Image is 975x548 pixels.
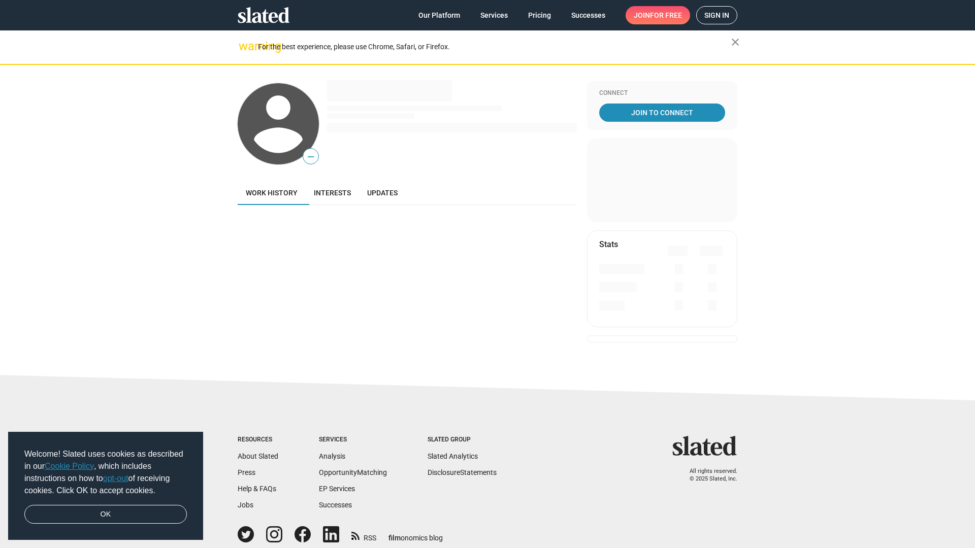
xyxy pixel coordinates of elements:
[410,6,468,24] a: Our Platform
[428,452,478,460] a: Slated Analytics
[306,181,359,205] a: Interests
[24,505,187,524] a: dismiss cookie message
[704,7,729,24] span: Sign in
[679,468,737,483] p: All rights reserved. © 2025 Slated, Inc.
[239,40,251,52] mat-icon: warning
[729,36,741,48] mat-icon: close
[599,104,725,122] a: Join To Connect
[351,527,376,543] a: RSS
[634,6,682,24] span: Join
[428,436,497,444] div: Slated Group
[599,239,618,250] mat-card-title: Stats
[8,432,203,540] div: cookieconsent
[571,6,605,24] span: Successes
[480,6,508,24] span: Services
[601,104,723,122] span: Join To Connect
[24,448,187,497] span: Welcome! Slated uses cookies as described in our , which includes instructions on how to of recei...
[563,6,613,24] a: Successes
[319,452,345,460] a: Analysis
[520,6,559,24] a: Pricing
[359,181,406,205] a: Updates
[319,436,387,444] div: Services
[696,6,737,24] a: Sign in
[428,468,497,476] a: DisclosureStatements
[319,501,352,509] a: Successes
[319,468,387,476] a: OpportunityMatching
[599,89,725,97] div: Connect
[626,6,690,24] a: Joinfor free
[528,6,551,24] span: Pricing
[238,501,253,509] a: Jobs
[319,485,355,493] a: EP Services
[238,485,276,493] a: Help & FAQs
[418,6,460,24] span: Our Platform
[303,150,318,163] span: —
[314,189,351,197] span: Interests
[238,181,306,205] a: Work history
[238,436,278,444] div: Resources
[103,474,128,483] a: opt-out
[367,189,398,197] span: Updates
[238,452,278,460] a: About Slated
[238,468,255,476] a: Press
[650,6,682,24] span: for free
[388,534,401,542] span: film
[246,189,298,197] span: Work history
[258,40,731,54] div: For the best experience, please use Chrome, Safari, or Firefox.
[45,462,94,470] a: Cookie Policy
[388,525,443,543] a: filmonomics blog
[472,6,516,24] a: Services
